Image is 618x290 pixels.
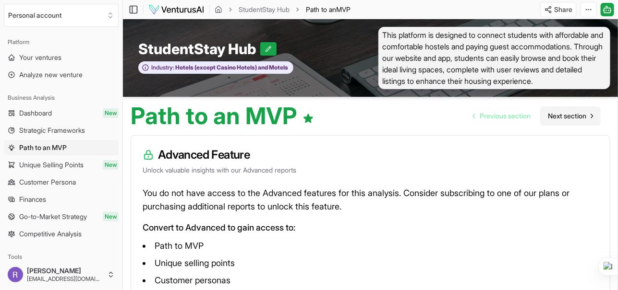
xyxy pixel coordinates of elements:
[143,255,598,271] li: Unique selling points
[4,263,119,286] button: [PERSON_NAME][EMAIL_ADDRESS][DOMAIN_NAME]
[138,61,293,74] button: Industry:Hotels (except Casino Hotels) and Motels
[138,40,260,58] span: StudentStay Hub
[4,209,119,224] a: Go-to-Market StrategyNew
[8,267,23,282] img: ACg8ocK_esHwbPf1M2T1NjJf69OJxj32Bq0CTnqVkTG6ydnWiNsF_w=s96-c
[215,5,351,14] nav: breadcrumb
[19,143,67,152] span: Path to an MVP
[239,5,290,14] a: StudentStay Hub
[4,50,119,65] a: Your ventures
[306,5,351,14] span: Path to anMVP
[4,226,119,242] a: Competitive Analysis
[4,123,119,138] a: Strategic Frameworks
[4,157,119,173] a: Unique Selling PointsNew
[148,4,205,15] img: logo
[143,186,598,213] p: You do not have access to the Advanced features for this analysis. Consider subscribing to one of...
[540,106,601,126] a: Go to next page
[19,108,52,118] span: Dashboard
[19,177,76,187] span: Customer Persona
[480,111,531,121] span: Previous section
[19,70,83,80] span: Analyze new venture
[4,4,119,27] button: Select an organization
[27,275,103,283] span: [EMAIL_ADDRESS][DOMAIN_NAME]
[143,165,598,175] p: Unlock valuable insights with our Advanced reports
[4,67,119,82] a: Analyze new venture
[4,174,119,190] a: Customer Persona
[103,212,119,221] span: New
[4,140,119,155] a: Path to an MVP
[19,126,85,135] span: Strategic Frameworks
[378,27,611,89] span: This platform is designed to connect students with affordable and comfortable hostels and paying ...
[27,267,103,275] span: [PERSON_NAME]
[540,2,577,17] button: Share
[19,53,61,62] span: Your ventures
[4,192,119,207] a: Finances
[465,106,538,126] a: Go to previous page
[548,111,586,121] span: Next section
[19,212,87,221] span: Go-to-Market Strategy
[19,160,84,170] span: Unique Selling Points
[4,35,119,50] div: Platform
[151,64,174,71] span: Industry:
[103,108,119,118] span: New
[19,195,46,204] span: Finances
[19,229,82,239] span: Competitive Analysis
[554,5,572,14] span: Share
[143,221,598,234] p: Convert to Advanced to gain access to:
[465,106,601,126] nav: pagination
[4,249,119,265] div: Tools
[4,105,119,121] a: DashboardNew
[174,64,288,71] span: Hotels (except Casino Hotels) and Motels
[131,104,314,128] h1: Path to an MVP
[103,160,119,170] span: New
[306,5,336,13] span: Path to an
[143,273,598,288] li: Customer personas
[4,90,119,105] div: Business Analysis
[143,147,598,162] h3: Advanced Feature
[143,238,598,254] li: Path to MVP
